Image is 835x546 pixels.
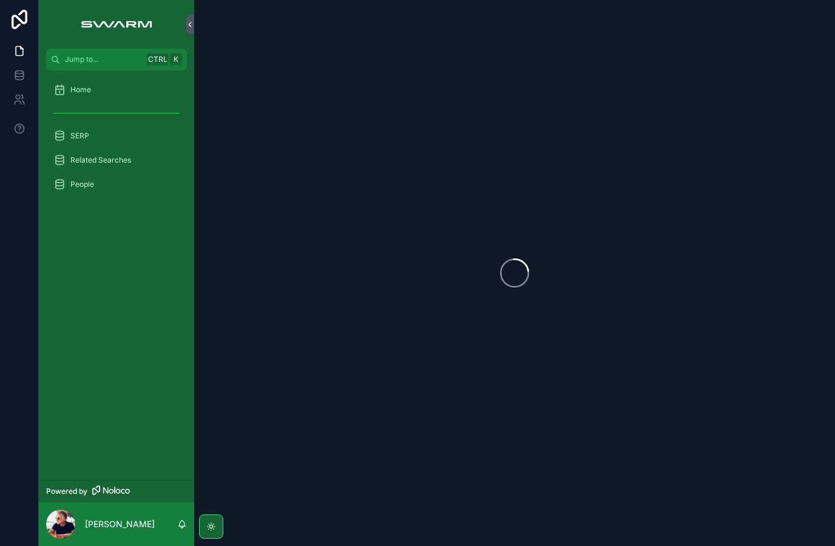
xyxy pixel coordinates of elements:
span: Jump to... [65,55,142,64]
p: [PERSON_NAME] [85,518,155,530]
a: SERP [46,125,187,147]
div: scrollable content [39,70,194,211]
button: Jump to...CtrlK [46,49,187,70]
span: Ctrl [147,53,169,66]
span: Related Searches [70,155,131,165]
a: People [46,174,187,195]
img: App logo [75,15,158,34]
span: People [70,180,94,189]
a: Home [46,79,187,101]
a: Powered by [39,480,194,502]
span: K [171,55,181,64]
span: Home [70,85,91,95]
span: SERP [70,131,89,141]
a: Related Searches [46,149,187,171]
span: Powered by [46,487,87,496]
